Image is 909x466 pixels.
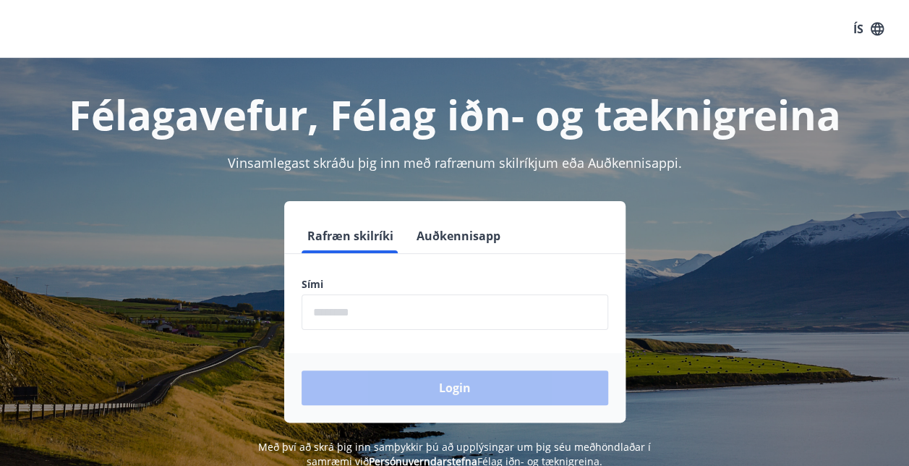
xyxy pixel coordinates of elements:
[845,16,892,42] button: ÍS
[411,219,506,253] button: Auðkennisapp
[302,219,399,253] button: Rafræn skilríki
[17,87,892,142] h1: Félagavefur, Félag iðn- og tæknigreina
[302,277,608,292] label: Sími
[228,154,682,171] span: Vinsamlegast skráðu þig inn með rafrænum skilríkjum eða Auðkennisappi.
